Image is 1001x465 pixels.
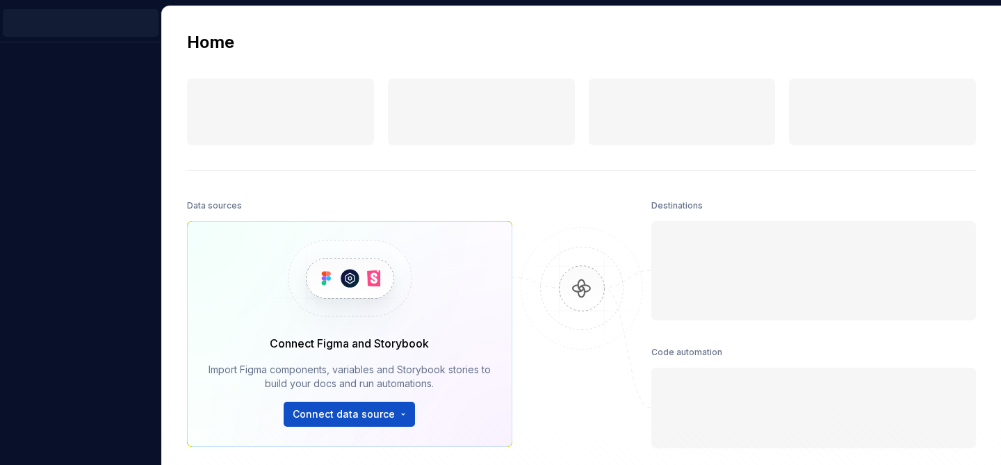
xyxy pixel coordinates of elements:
[651,343,722,362] div: Code automation
[293,407,395,421] span: Connect data source
[187,31,234,54] h2: Home
[187,196,242,215] div: Data sources
[651,196,703,215] div: Destinations
[207,363,492,391] div: Import Figma components, variables and Storybook stories to build your docs and run automations.
[284,402,415,427] button: Connect data source
[270,335,429,352] div: Connect Figma and Storybook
